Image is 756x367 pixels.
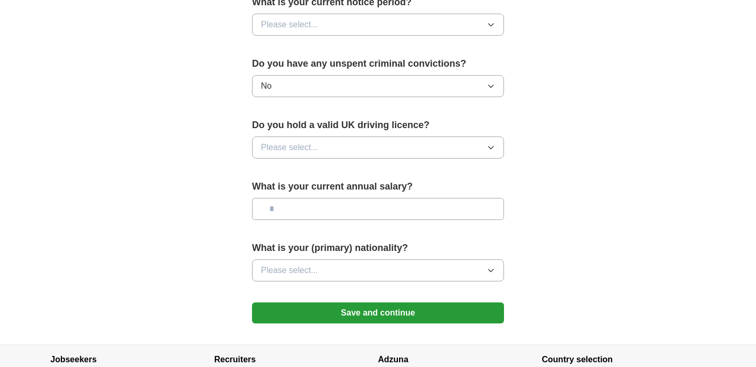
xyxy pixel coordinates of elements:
[261,80,271,92] span: No
[252,118,504,132] label: Do you hold a valid UK driving licence?
[252,180,504,194] label: What is your current annual salary?
[252,137,504,159] button: Please select...
[261,141,318,154] span: Please select...
[252,259,504,281] button: Please select...
[261,18,318,31] span: Please select...
[261,264,318,277] span: Please select...
[252,302,504,323] button: Save and continue
[252,75,504,97] button: No
[252,241,504,255] label: What is your (primary) nationality?
[252,14,504,36] button: Please select...
[252,57,504,71] label: Do you have any unspent criminal convictions?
